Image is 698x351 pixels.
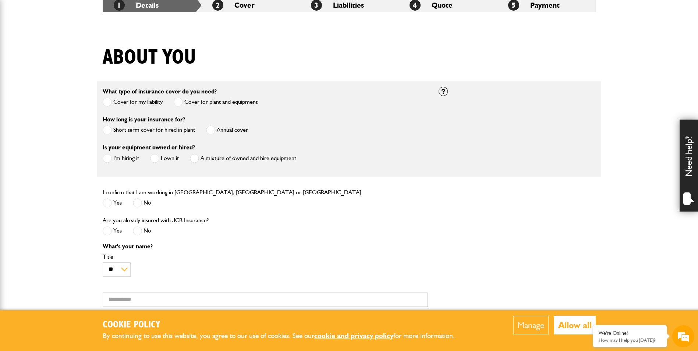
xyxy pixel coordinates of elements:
[103,89,217,95] label: What type of insurance cover do you need?
[150,154,179,163] label: I own it
[314,331,393,340] a: cookie and privacy policy
[103,319,467,331] h2: Cookie Policy
[513,316,549,334] button: Manage
[133,226,151,235] label: No
[103,189,361,195] label: I confirm that I am working in [GEOGRAPHIC_DATA], [GEOGRAPHIC_DATA] or [GEOGRAPHIC_DATA]
[103,125,195,135] label: Short term cover for hired in plant
[680,120,698,212] div: Need help?
[103,226,122,235] label: Yes
[103,217,209,223] label: Are you already insured with JCB Insurance?
[599,337,661,343] p: How may I help you today?
[133,198,151,208] label: No
[103,330,467,342] p: By continuing to use this website, you agree to our use of cookies. See our for more information.
[554,316,596,334] button: Allow all
[103,244,428,249] p: What's your name?
[103,154,139,163] label: I'm hiring it
[190,154,296,163] label: A mixture of owned and hire equipment
[206,125,248,135] label: Annual cover
[103,145,195,150] label: Is your equipment owned or hired?
[103,198,122,208] label: Yes
[103,45,196,70] h1: About you
[174,97,258,107] label: Cover for plant and equipment
[103,117,185,123] label: How long is your insurance for?
[599,330,661,336] div: We're Online!
[103,254,428,260] label: Title
[103,97,163,107] label: Cover for my liability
